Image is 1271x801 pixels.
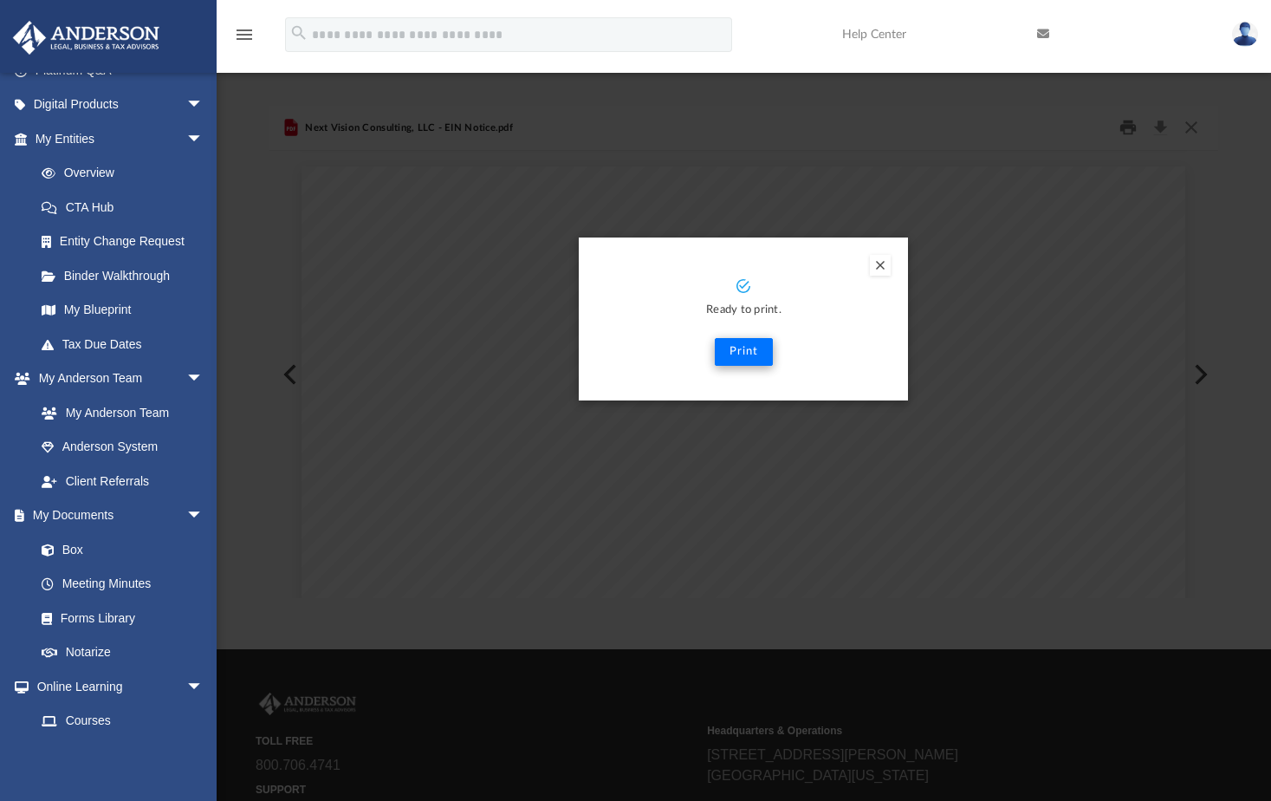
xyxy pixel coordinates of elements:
span: arrow_drop_down [186,498,221,534]
a: Overview [24,156,230,191]
a: My Documentsarrow_drop_down [12,498,221,533]
a: Client Referrals [24,464,221,498]
a: Anderson System [24,430,221,465]
a: Binder Walkthrough [24,258,230,293]
a: CTA Hub [24,190,230,225]
div: Preview [269,106,1218,599]
a: My Entitiesarrow_drop_down [12,121,230,156]
a: Digital Productsarrow_drop_down [12,88,230,122]
span: arrow_drop_down [186,88,221,123]
span: arrow_drop_down [186,361,221,397]
a: Video Training [24,738,212,772]
a: Forms Library [24,601,212,635]
i: menu [234,24,255,45]
a: My Anderson Team [24,395,212,430]
p: Ready to print. [596,301,891,321]
a: My Anderson Teamarrow_drop_down [12,361,221,396]
span: arrow_drop_down [186,121,221,157]
a: Online Learningarrow_drop_down [12,669,221,704]
a: Box [24,532,212,567]
span: arrow_drop_down [186,669,221,705]
a: Notarize [24,635,221,670]
i: search [289,23,308,42]
a: Tax Due Dates [24,327,230,361]
a: My Blueprint [24,293,221,328]
a: Meeting Minutes [24,567,221,602]
img: Anderson Advisors Platinum Portal [8,21,165,55]
a: Courses [24,704,221,739]
img: User Pic [1232,22,1258,47]
a: Entity Change Request [24,225,230,259]
button: Print [715,338,773,366]
a: menu [234,33,255,45]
